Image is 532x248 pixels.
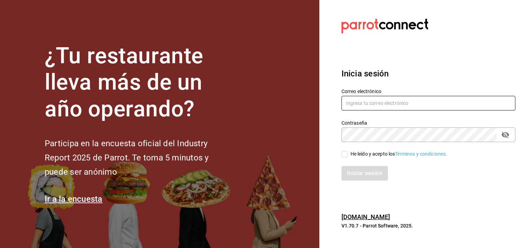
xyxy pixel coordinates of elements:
[45,137,232,179] h2: Participa en la encuesta oficial del Industry Report 2025 de Parrot. Te toma 5 minutos y puede se...
[499,129,511,141] button: passwordField
[342,213,390,221] a: [DOMAIN_NAME]
[342,222,515,229] p: V1.70.7 - Parrot Software, 2025.
[342,120,515,125] label: Contraseña
[45,43,232,123] h1: ¿Tu restaurante lleva más de un año operando?
[342,96,515,110] input: Ingresa tu correo electrónico
[342,89,515,93] label: Correo electrónico
[45,194,103,204] a: Ir a la encuesta
[342,67,515,80] h3: Inicia sesión
[395,151,447,157] a: Términos y condiciones.
[351,150,447,158] div: He leído y acepto los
